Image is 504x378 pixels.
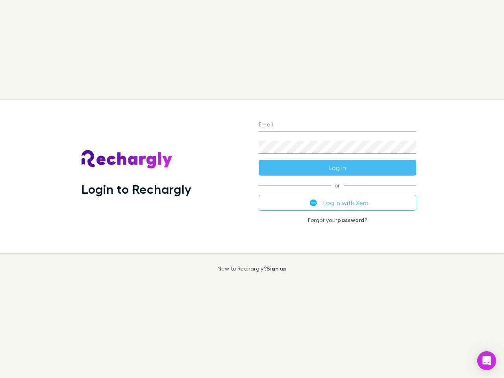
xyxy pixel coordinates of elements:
img: Rechargly's Logo [82,150,173,169]
h1: Login to Rechargly [82,182,191,196]
div: Open Intercom Messenger [477,351,496,370]
button: Log in with Xero [259,195,416,211]
p: Forgot your ? [259,217,416,223]
p: New to Rechargly? [217,265,287,272]
a: password [337,217,364,223]
img: Xero's logo [310,199,317,206]
button: Log in [259,160,416,176]
a: Sign up [267,265,287,272]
